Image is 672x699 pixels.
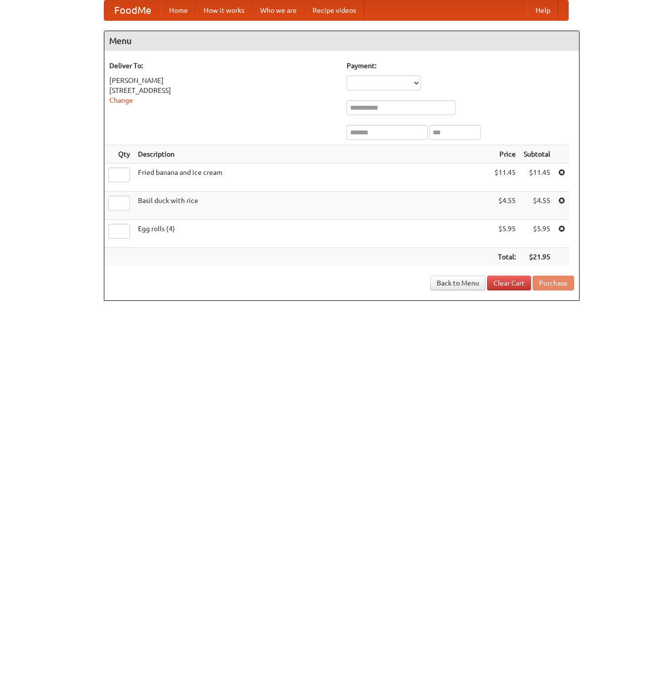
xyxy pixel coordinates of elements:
td: $4.55 [491,192,520,220]
h4: Menu [104,31,579,51]
th: Description [134,145,491,164]
th: $21.95 [520,248,554,266]
td: Basil duck with rice [134,192,491,220]
th: Qty [104,145,134,164]
a: FoodMe [104,0,161,20]
a: Help [528,0,558,20]
a: Home [161,0,196,20]
div: [PERSON_NAME] [109,76,337,85]
td: $4.55 [520,192,554,220]
th: Subtotal [520,145,554,164]
a: Change [109,96,133,104]
th: Price [491,145,520,164]
h5: Payment: [347,61,574,71]
button: Purchase [533,276,574,290]
td: $11.45 [491,164,520,192]
div: [STREET_ADDRESS] [109,85,337,95]
td: $11.45 [520,164,554,192]
a: Recipe videos [305,0,364,20]
h5: Deliver To: [109,61,337,71]
a: Who we are [252,0,305,20]
a: Back to Menu [430,276,486,290]
td: $5.95 [520,220,554,248]
td: Egg rolls (4) [134,220,491,248]
td: $5.95 [491,220,520,248]
td: Fried banana and ice cream [134,164,491,192]
th: Total: [491,248,520,266]
a: Clear Cart [487,276,531,290]
a: How it works [196,0,252,20]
